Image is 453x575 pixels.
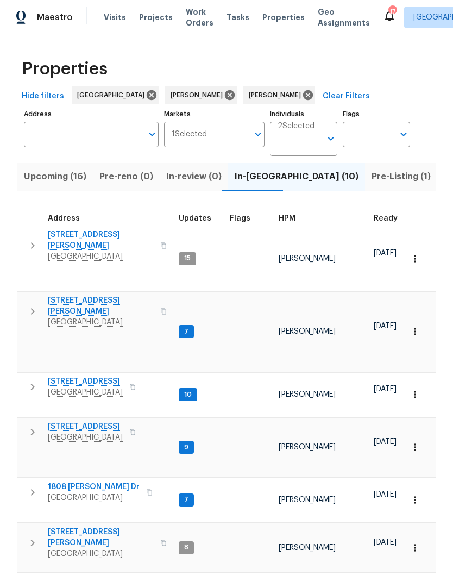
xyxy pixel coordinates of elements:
span: In-[GEOGRAPHIC_DATA] (10) [235,169,358,184]
div: [PERSON_NAME] [243,86,315,104]
span: Updates [179,215,211,222]
span: HPM [279,215,295,222]
span: [PERSON_NAME] [249,90,305,101]
span: 8 [180,543,193,552]
span: 10 [180,390,196,399]
span: Address [48,215,80,222]
span: [PERSON_NAME] [279,255,336,262]
span: 1 Selected [172,130,207,139]
span: 7 [180,495,193,504]
label: Individuals [270,111,337,117]
div: [PERSON_NAME] [165,86,237,104]
span: [PERSON_NAME] [279,328,336,335]
span: Properties [262,12,305,23]
div: Earliest renovation start date (first business day after COE or Checkout) [374,215,407,222]
span: [DATE] [374,539,397,546]
label: Markets [164,111,265,117]
span: Work Orders [186,7,213,28]
label: Flags [343,111,410,117]
button: Open [250,127,266,142]
span: Hide filters [22,90,64,103]
button: Hide filters [17,86,68,107]
span: [DATE] [374,249,397,257]
span: Tasks [226,14,249,21]
span: Maestro [37,12,73,23]
span: [PERSON_NAME] [279,496,336,504]
span: [PERSON_NAME] [279,544,336,552]
span: [PERSON_NAME] [279,391,336,398]
span: [DATE] [374,491,397,498]
button: Open [323,131,338,146]
div: [GEOGRAPHIC_DATA] [72,86,159,104]
span: Flags [230,215,250,222]
span: Pre-Listing (1) [372,169,431,184]
span: 9 [180,443,193,452]
span: [PERSON_NAME] [279,443,336,451]
span: Ready [374,215,398,222]
span: [DATE] [374,322,397,330]
span: 2 Selected [278,122,314,131]
span: [PERSON_NAME] [171,90,227,101]
span: 7 [180,327,193,336]
span: [DATE] [374,385,397,393]
span: Geo Assignments [318,7,370,28]
span: Properties [22,64,108,74]
span: In-review (0) [166,169,222,184]
label: Address [24,111,159,117]
span: 15 [180,254,195,263]
span: Clear Filters [323,90,370,103]
span: Pre-reno (0) [99,169,153,184]
button: Open [144,127,160,142]
button: Clear Filters [318,86,374,107]
button: Open [396,127,411,142]
span: Upcoming (16) [24,169,86,184]
div: 17 [388,7,396,17]
span: Visits [104,12,126,23]
span: [DATE] [374,438,397,446]
span: Projects [139,12,173,23]
span: [GEOGRAPHIC_DATA] [77,90,149,101]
